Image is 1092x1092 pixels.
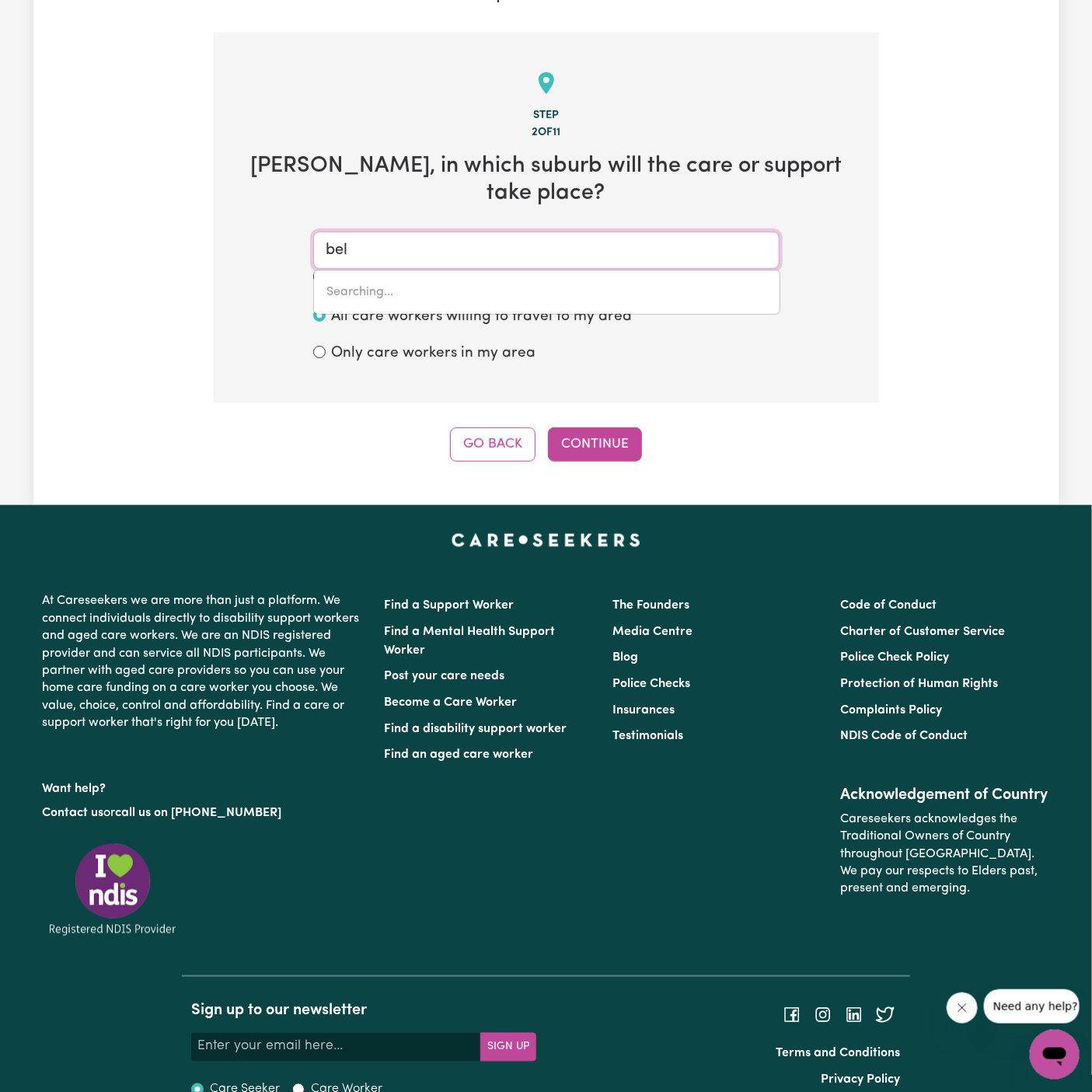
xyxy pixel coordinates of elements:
[480,1033,536,1061] button: Subscribe
[840,704,942,717] a: Complaints Policy
[840,730,968,742] a: NDIS Code of Conduct
[840,805,1049,905] p: Careseekers acknowledges the Traditional Owners of Country throughout [GEOGRAPHIC_DATA]. We pay o...
[43,586,366,738] p: At Careseekers we are more than just a platform. We connect individuals directly to disability su...
[191,1002,536,1020] h2: Sign up to our newsletter
[845,1009,863,1021] a: Follow Careseekers on LinkedIn
[385,626,556,657] a: Find a Mental Health Support Worker
[385,748,534,761] a: Find an aged care worker
[776,1048,901,1060] a: Terms and Conditions
[840,787,1049,805] h2: Acknowledgement of Country
[840,651,949,664] a: Police Check Policy
[43,841,183,938] img: Registered NDIS provider
[385,723,567,735] a: Find a disability support worker
[822,1074,901,1087] a: Privacy Policy
[612,678,690,690] a: Police Checks
[239,124,854,141] div: 2 of 11
[313,270,780,315] div: menu-options
[947,993,978,1024] iframe: Close message
[612,651,638,664] a: Blog
[191,1033,481,1061] input: Enter your email here...
[385,670,505,682] a: Post your care needs
[612,626,693,638] a: Media Centre
[332,306,633,329] label: All care workers willing to travel to my area
[385,599,515,612] a: Find a Support Worker
[332,343,536,365] label: Only care workers in my area
[450,427,536,462] button: Go Back
[548,427,642,462] button: Continue
[612,599,689,612] a: The Founders
[452,533,640,546] a: Careseekers home page
[783,1009,801,1021] a: Follow Careseekers on Facebook
[313,232,780,269] input: Enter a suburb or postcode
[43,808,104,820] a: Contact us
[116,808,282,820] a: call us on [PHONE_NUMBER]
[840,626,1005,638] a: Charter of Customer Service
[984,989,1080,1024] iframe: Message from company
[612,730,683,742] a: Testimonials
[1030,1030,1080,1080] iframe: Button to launch messaging window
[239,107,854,124] div: Step
[612,704,675,717] a: Insurances
[814,1009,832,1021] a: Follow Careseekers on Instagram
[239,153,854,207] h2: [PERSON_NAME] , in which suburb will the care or support take place?
[876,1009,895,1021] a: Follow Careseekers on Twitter
[840,678,998,690] a: Protection of Human Rights
[43,775,366,798] p: Want help?
[840,599,937,612] a: Code of Conduct
[43,799,366,829] p: or
[385,696,518,709] a: Become a Care Worker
